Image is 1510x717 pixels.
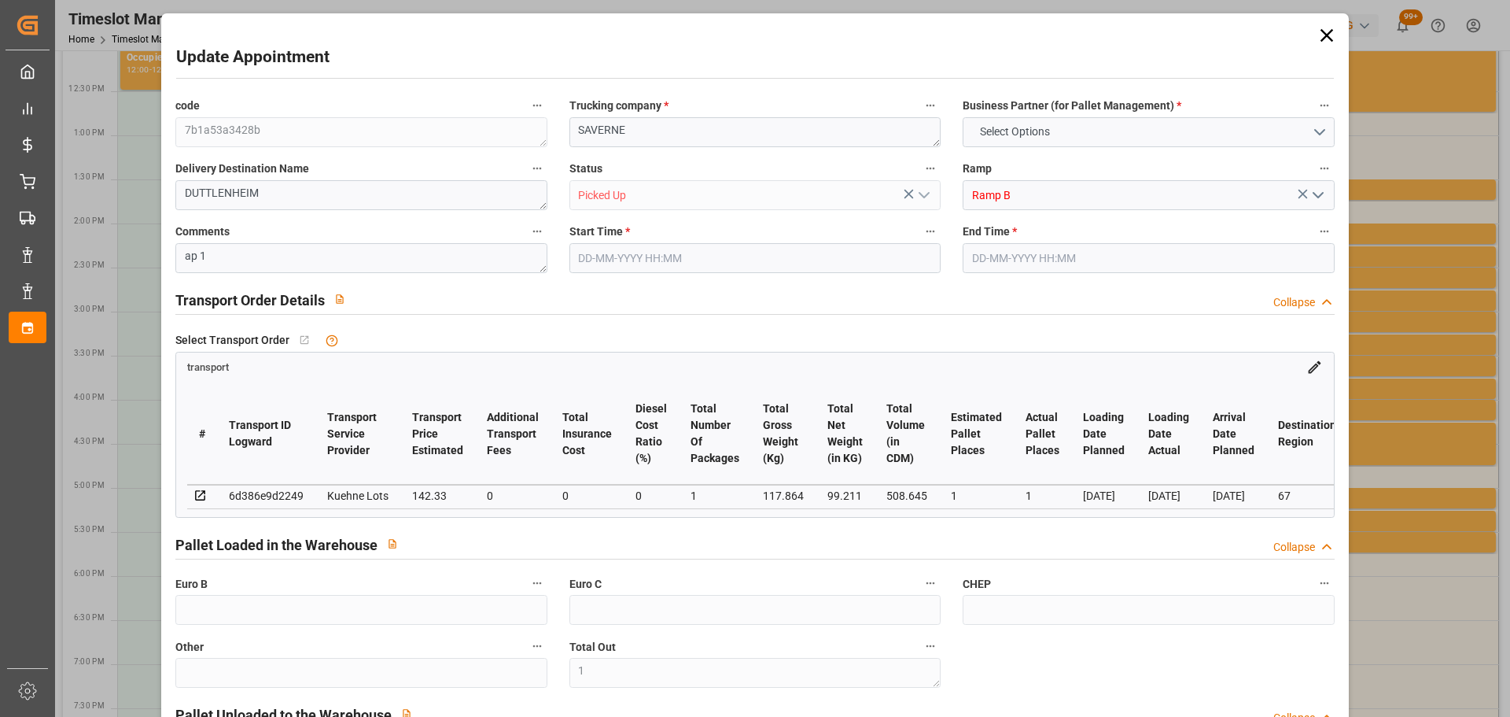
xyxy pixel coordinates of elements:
button: open menu [963,117,1334,147]
button: Status [920,158,941,179]
div: Collapse [1273,539,1315,556]
button: Ramp [1314,158,1335,179]
th: Total Net Weight (in KG) [816,383,875,485]
div: 0 [562,486,612,505]
span: transport [187,361,229,373]
th: Loading Date Planned [1071,383,1136,485]
textarea: ap 1 [175,243,547,273]
div: 0 [635,486,667,505]
th: Total Volume (in CDM) [875,383,939,485]
textarea: SAVERNE [569,117,941,147]
span: Select Transport Order [175,332,289,349]
th: Destination Region [1266,383,1348,485]
button: open menu [1305,183,1328,208]
div: 1 [1026,486,1059,505]
span: Other [175,639,204,656]
div: [DATE] [1213,486,1254,505]
button: CHEP [1314,573,1335,593]
th: Total Gross Weight (Kg) [751,383,816,485]
span: Delivery Destination Name [175,161,309,177]
th: Loading Date Actual [1136,383,1201,485]
div: 99.211 [827,486,863,505]
th: # [187,383,217,485]
input: Type to search/select [569,180,941,210]
h2: Transport Order Details [175,290,325,311]
div: Collapse [1273,294,1315,311]
span: Status [569,161,602,177]
th: Arrival Date Planned [1201,383,1266,485]
th: Transport Price Estimated [400,383,475,485]
span: Euro B [175,576,208,593]
span: Comments [175,224,230,240]
th: Transport ID Logward [217,383,315,485]
span: Euro C [569,576,602,593]
a: transport [187,360,229,372]
textarea: 7b1a53a3428b [175,117,547,147]
div: Kuehne Lots [327,486,389,505]
button: View description [377,529,407,559]
button: Comments [527,221,547,242]
div: [DATE] [1083,486,1125,505]
div: 1 [951,486,1002,505]
div: 67 [1278,486,1336,505]
button: Euro C [920,573,941,593]
button: code [527,95,547,116]
th: Estimated Pallet Places [939,383,1014,485]
th: Transport Service Provider [315,383,400,485]
span: End Time [963,224,1017,240]
span: Ramp [963,161,992,177]
span: CHEP [963,576,991,593]
textarea: 1 [569,658,941,688]
button: Total Out [920,636,941,656]
input: DD-MM-YYYY HH:MM [963,243,1334,273]
span: Start Time [569,224,630,240]
textarea: DUTTLENHEIM [175,180,547,210]
button: Business Partner (for Pallet Management) * [1314,95,1335,116]
th: Total Number Of Packages [679,383,751,485]
div: 508.645 [886,486,927,505]
h2: Update Appointment [176,45,330,70]
span: code [175,98,200,114]
span: Total Out [569,639,616,656]
div: 1 [691,486,739,505]
span: Select Options [972,124,1058,140]
h2: Pallet Loaded in the Warehouse [175,534,377,556]
th: Actual Pallet Places [1014,383,1071,485]
div: 142.33 [412,486,463,505]
button: Delivery Destination Name [527,158,547,179]
button: End Time * [1314,221,1335,242]
th: Total Insurance Cost [551,383,624,485]
span: Business Partner (for Pallet Management) [963,98,1181,114]
button: Start Time * [920,221,941,242]
button: Other [527,636,547,656]
input: DD-MM-YYYY HH:MM [569,243,941,273]
th: Additional Transport Fees [475,383,551,485]
input: Type to search/select [963,180,1334,210]
button: View description [325,284,355,314]
div: 117.864 [763,486,804,505]
button: Trucking company * [920,95,941,116]
th: Diesel Cost Ratio (%) [624,383,679,485]
button: Euro B [527,573,547,593]
button: open menu [912,183,935,208]
div: 6d386e9d2249 [229,486,304,505]
div: 0 [487,486,539,505]
div: [DATE] [1148,486,1189,505]
span: Trucking company [569,98,668,114]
